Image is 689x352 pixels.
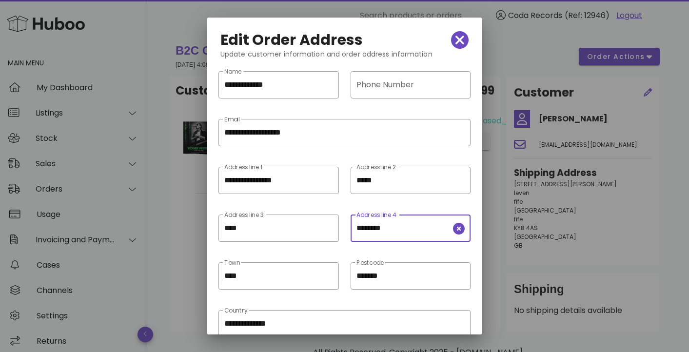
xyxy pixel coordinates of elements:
div: Update customer information and order address information [213,49,476,67]
label: Address line 1 [224,164,262,171]
button: clear icon [453,223,465,235]
label: Postcode [356,259,384,267]
label: Address line 3 [224,212,264,219]
label: Country [224,307,248,314]
label: Name [224,68,241,76]
label: Email [224,116,240,123]
label: Address line 4 [356,212,397,219]
h2: Edit Order Address [220,32,363,48]
label: Town [224,259,240,267]
label: Address line 2 [356,164,396,171]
